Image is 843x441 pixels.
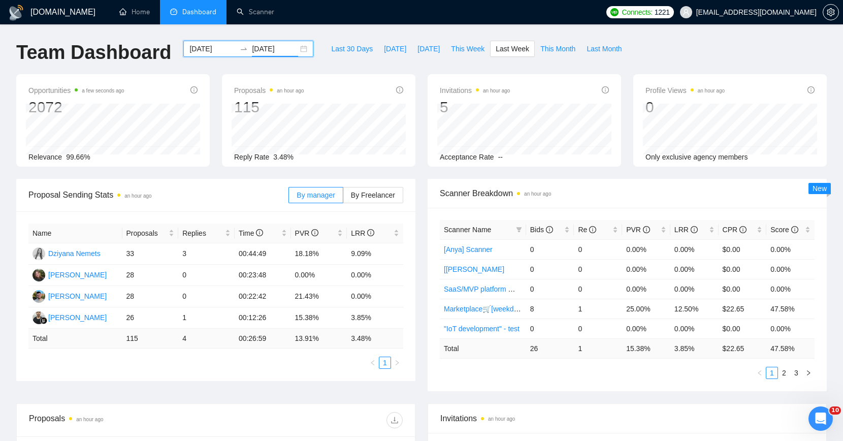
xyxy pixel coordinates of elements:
div: Proposals [29,412,216,428]
img: gigradar-bm.png [40,317,47,324]
td: 21.43% [291,286,347,307]
span: Only exclusive agency members [645,153,748,161]
span: -- [498,153,503,161]
span: This Week [451,43,484,54]
td: 3 [178,243,235,265]
button: This Week [445,41,490,57]
span: Proposals [126,228,167,239]
td: 0 [178,265,235,286]
button: left [367,357,379,369]
li: 1 [379,357,391,369]
span: info-circle [739,226,747,233]
img: HH [33,269,45,281]
td: 3.48 % [347,329,403,349]
td: $0.00 [719,239,767,259]
td: 0.00% [766,319,815,338]
li: 3 [790,367,802,379]
a: searchScanner [237,8,274,16]
time: an hour ago [483,88,510,93]
span: info-circle [643,226,650,233]
td: 0 [526,279,574,299]
span: Relevance [28,153,62,161]
span: info-circle [589,226,596,233]
time: an hour ago [277,88,304,93]
td: 28 [122,265,179,286]
td: 0.00% [622,279,670,299]
div: 0 [645,98,725,117]
td: 0 [526,319,574,338]
span: user [683,9,690,16]
a: 1 [766,367,777,379]
td: 0.00% [291,265,347,286]
a: homeHome [119,8,150,16]
td: 3.85% [347,307,403,329]
span: right [805,370,812,376]
a: "IoT development" - test [444,325,520,333]
td: 47.58% [766,299,815,319]
span: info-circle [602,86,609,93]
td: 0 [574,259,622,279]
span: info-circle [190,86,198,93]
img: DN [33,247,45,260]
a: AK[PERSON_NAME] [33,292,107,300]
li: Previous Page [754,367,766,379]
time: an hour ago [524,191,551,197]
td: 0.00% [766,239,815,259]
span: Time [239,229,263,237]
td: 47.58 % [766,338,815,358]
div: Dziyana Nemets [48,248,101,259]
td: 0 [178,286,235,307]
span: Proposals [234,84,304,97]
span: 99.66% [66,153,90,161]
span: left [370,360,376,366]
td: 33 [122,243,179,265]
td: 0.00% [766,259,815,279]
td: Total [440,338,526,358]
td: 0.00% [670,259,719,279]
td: 0.00% [670,279,719,299]
td: 13.91 % [291,329,347,349]
span: Last Week [496,43,529,54]
span: info-circle [256,229,263,236]
span: dashboard [170,8,177,15]
span: Reply Rate [234,153,269,161]
th: Replies [178,224,235,243]
span: to [240,45,248,53]
input: End date [252,43,298,54]
span: This Month [540,43,575,54]
input: Start date [189,43,236,54]
span: LRR [674,226,698,234]
td: 0 [574,279,622,299]
span: New [813,184,827,193]
a: [[PERSON_NAME] [444,265,504,273]
button: right [802,367,815,379]
img: upwork-logo.png [610,8,619,16]
span: setting [823,8,838,16]
a: SaaS/MVP platform ☁️💻 [weekend] [444,285,560,293]
td: 0 [526,259,574,279]
time: an hour ago [698,88,725,93]
span: Bids [530,226,553,234]
span: PVR [295,229,319,237]
td: 1 [574,299,622,319]
td: 8 [526,299,574,319]
a: FG[PERSON_NAME] [33,313,107,321]
span: Opportunities [28,84,124,97]
a: [Anya] Scanner [444,245,493,254]
td: 0.00% [622,319,670,338]
td: 0.00% [347,286,403,307]
time: a few seconds ago [82,88,124,93]
div: 5 [440,98,510,117]
span: Connects: [622,7,652,18]
td: 00:44:49 [235,243,291,265]
button: [DATE] [412,41,445,57]
td: $0.00 [719,279,767,299]
span: right [394,360,400,366]
div: 115 [234,98,304,117]
span: Last Month [587,43,622,54]
h1: Team Dashboard [16,41,171,65]
td: 25.00% [622,299,670,319]
td: 26 [122,307,179,329]
button: download [386,412,403,428]
a: HH[PERSON_NAME] [33,270,107,278]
